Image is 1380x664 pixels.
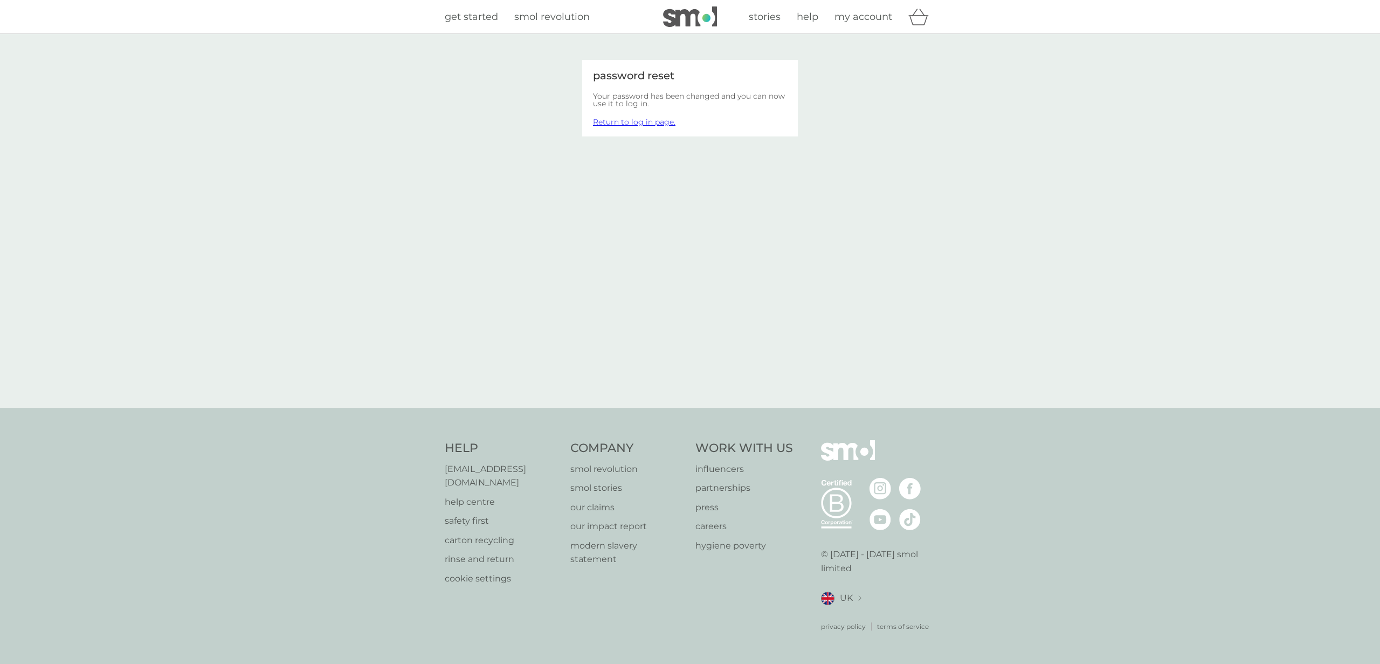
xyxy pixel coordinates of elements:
[570,462,685,476] a: smol revolution
[840,591,853,605] span: UK
[870,478,891,499] img: visit the smol Instagram page
[445,9,498,25] a: get started
[695,519,793,533] a: careers
[445,552,560,566] a: rinse and return
[593,71,787,81] div: password reset
[445,11,498,23] span: get started
[445,495,560,509] a: help centre
[570,440,685,457] h4: Company
[695,440,793,457] h4: Work With Us
[695,501,793,515] a: press
[749,11,781,23] span: stories
[749,9,781,25] a: stories
[663,6,717,27] img: smol
[877,621,929,632] a: terms of service
[445,572,560,586] a: cookie settings
[445,462,560,490] a: [EMAIL_ADDRESS][DOMAIN_NAME]
[593,92,787,107] h2: Your password has been changed and you can now use it to log in.
[570,501,685,515] a: our claims
[899,509,921,530] img: visit the smol Tiktok page
[514,11,590,23] span: smol revolution
[695,481,793,495] a: partnerships
[445,533,560,547] a: carton recycling
[797,9,818,25] a: help
[870,509,891,530] img: visit the smol Youtube page
[570,539,685,566] a: modern slavery statement
[695,462,793,476] a: influencers
[570,519,685,533] a: our impact report
[908,6,935,28] div: basket
[821,592,834,605] img: UK flag
[570,481,685,495] a: smol stories
[834,9,892,25] a: my account
[821,440,875,477] img: smol
[834,11,892,23] span: my account
[514,9,590,25] a: smol revolution
[593,117,675,127] a: Return to log in page.
[858,595,861,601] img: select a new location
[899,478,921,499] img: visit the smol Facebook page
[821,621,866,632] a: privacy policy
[445,440,560,457] h4: Help
[797,11,818,23] span: help
[695,539,793,553] a: hygiene poverty
[445,514,560,528] a: safety first
[821,547,936,575] p: © [DATE] - [DATE] smol limited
